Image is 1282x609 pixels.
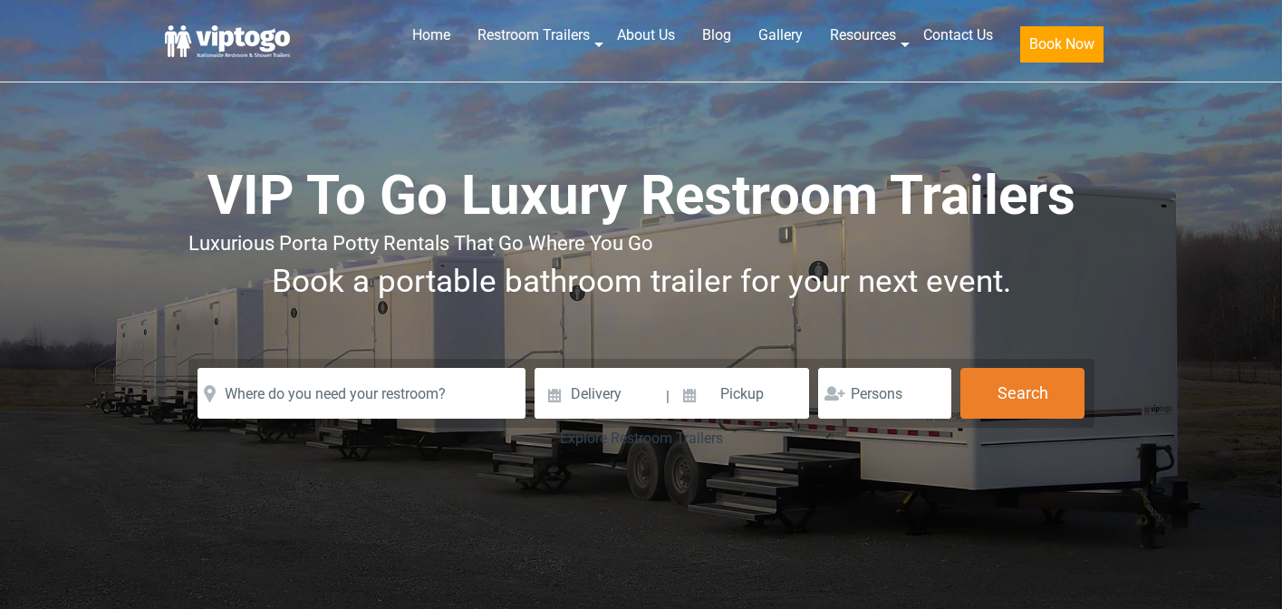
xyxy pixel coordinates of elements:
a: Resources [816,15,910,55]
input: Persons [818,368,951,419]
a: Home [399,15,464,55]
input: Delivery [535,368,664,419]
span: Luxurious Porta Potty Rentals That Go Where You Go [188,232,653,255]
input: Where do you need your restroom? [198,368,525,419]
button: Search [960,368,1084,419]
a: Restroom Trailers [464,15,603,55]
span: | [666,368,670,426]
a: Blog [689,15,745,55]
input: Pickup [672,368,810,419]
a: Book Now [1007,15,1117,73]
a: Contact Us [910,15,1007,55]
span: VIP To Go Luxury Restroom Trailers [207,163,1075,227]
a: About Us [603,15,689,55]
button: Book Now [1020,26,1104,63]
a: Gallery [745,15,816,55]
span: Book a portable bathroom trailer for your next event. [272,263,1011,300]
